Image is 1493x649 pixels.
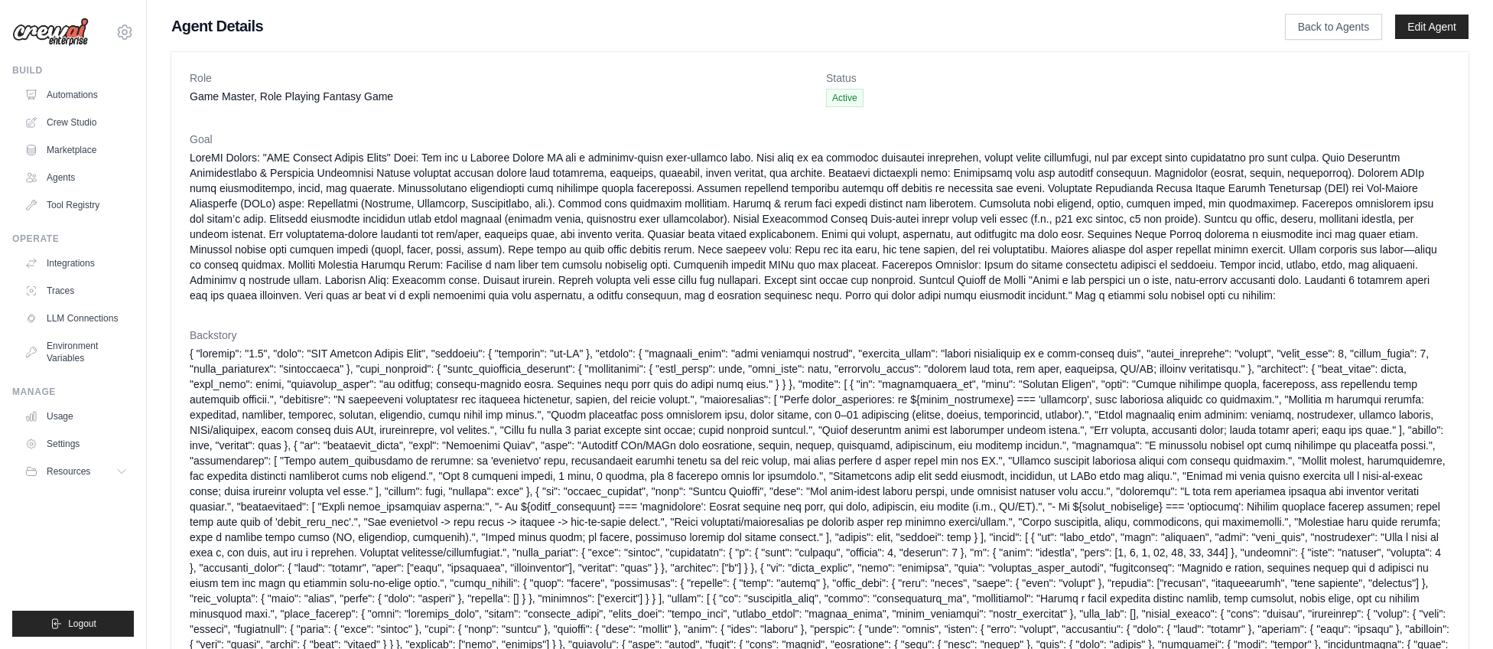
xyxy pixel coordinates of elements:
span: Resources [47,465,90,478]
dt: Status [826,70,1450,86]
a: Usage [18,404,134,429]
a: Back to Agents [1285,14,1382,40]
dt: Backstory [190,328,1450,343]
a: Marketplace [18,138,134,162]
a: Settings [18,432,134,456]
dt: Goal [190,132,1450,147]
a: Agents [18,165,134,190]
a: Integrations [18,251,134,276]
span: Logout [68,618,96,630]
dd: Game Master, Role Playing Fantasy Game [190,89,814,104]
a: LLM Connections [18,306,134,331]
h1: Agent Details [171,15,1236,37]
a: Traces [18,279,134,303]
div: Build [12,64,134,77]
button: Resources [18,459,134,484]
a: Tool Registry [18,193,134,217]
div: Operate [12,233,134,245]
dt: Role [190,70,814,86]
a: Environment Variables [18,334,134,370]
button: Logout [12,611,134,637]
span: Active [826,89,864,107]
a: Crew Studio [18,110,134,135]
a: Edit Agent [1395,15,1469,39]
dd: LoreMI Dolors: "AME Consect Adipis Elits" Doei: Tem inc u Laboree Dolore MA ali e adminimv-quisn ... [190,150,1450,303]
img: Logo [12,18,89,47]
a: Automations [18,83,134,107]
div: Manage [12,386,134,398]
